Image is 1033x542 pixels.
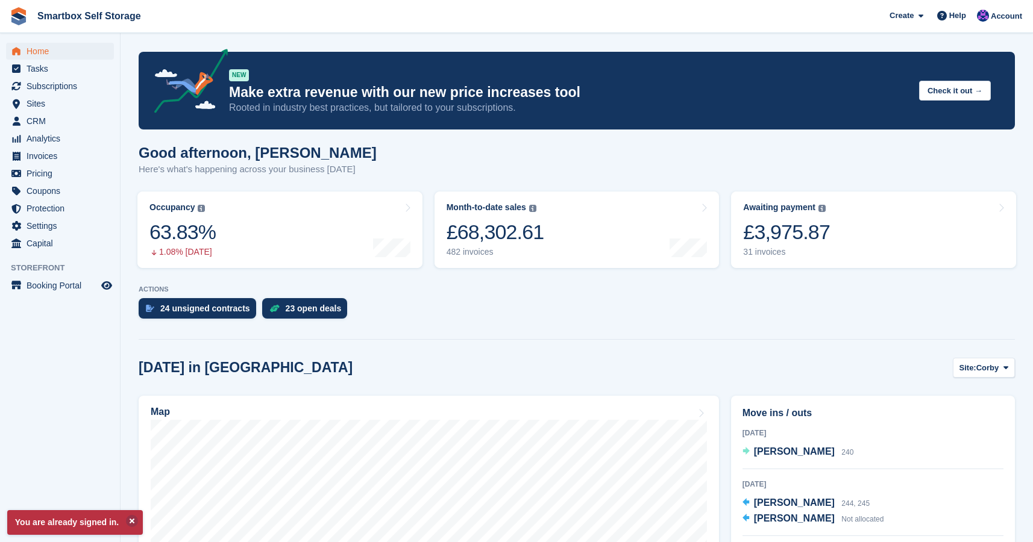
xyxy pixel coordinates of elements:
img: contract_signature_icon-13c848040528278c33f63329250d36e43548de30e8caae1d1a13099fd9432cc5.svg [146,305,154,312]
a: menu [6,60,114,77]
a: Awaiting payment £3,975.87 31 invoices [731,192,1016,268]
a: [PERSON_NAME] 244, 245 [743,496,870,511]
div: 1.08% [DATE] [149,247,216,257]
a: menu [6,165,114,182]
div: Occupancy [149,202,195,213]
button: Site: Corby [953,358,1015,378]
a: menu [6,78,114,95]
img: icon-info-grey-7440780725fd019a000dd9b08b2336e03edf1995a4989e88bcd33f0948082b44.svg [818,205,826,212]
img: stora-icon-8386f47178a22dfd0bd8f6a31ec36ba5ce8667c1dd55bd0f319d3a0aa187defe.svg [10,7,28,25]
span: Coupons [27,182,99,199]
img: icon-info-grey-7440780725fd019a000dd9b08b2336e03edf1995a4989e88bcd33f0948082b44.svg [198,205,205,212]
button: Check it out → [919,81,991,101]
span: Protection [27,200,99,217]
span: Site: [959,362,976,374]
a: Occupancy 63.83% 1.08% [DATE] [137,192,422,268]
h1: Good afternoon, [PERSON_NAME] [139,145,377,161]
span: Create [890,10,914,22]
a: 24 unsigned contracts [139,298,262,325]
span: Settings [27,217,99,234]
a: Month-to-date sales £68,302.61 482 invoices [435,192,720,268]
div: 23 open deals [286,304,342,313]
p: Rooted in industry best practices, but tailored to your subscriptions. [229,101,909,114]
div: Month-to-date sales [447,202,526,213]
a: menu [6,235,114,252]
span: [PERSON_NAME] [754,446,835,456]
a: menu [6,182,114,199]
a: menu [6,200,114,217]
p: You are already signed in. [7,510,143,535]
a: menu [6,130,114,147]
span: Analytics [27,130,99,147]
span: Storefront [11,262,120,274]
span: Invoices [27,148,99,164]
span: Corby [976,362,999,374]
a: [PERSON_NAME] 240 [743,444,854,460]
span: Not allocated [841,515,884,523]
span: Capital [27,235,99,252]
a: Preview store [99,278,114,293]
h2: Move ins / outs [743,406,1003,420]
a: menu [6,113,114,129]
span: CRM [27,113,99,129]
div: NEW [229,69,249,81]
span: Booking Portal [27,277,99,294]
div: 482 invoices [447,247,544,257]
a: menu [6,43,114,60]
span: Sites [27,95,99,112]
p: ACTIONS [139,285,1015,293]
a: [PERSON_NAME] Not allocated [743,511,884,527]
p: Here's what's happening across your business [DATE] [139,163,377,176]
span: Home [27,43,99,60]
span: [PERSON_NAME] [754,497,835,508]
div: 31 invoices [743,247,830,257]
span: Subscriptions [27,78,99,95]
div: Awaiting payment [743,202,815,213]
a: Smartbox Self Storage [33,6,146,26]
img: icon-info-grey-7440780725fd019a000dd9b08b2336e03edf1995a4989e88bcd33f0948082b44.svg [529,205,536,212]
span: 244, 245 [841,499,870,508]
a: 23 open deals [262,298,354,325]
div: 63.83% [149,220,216,245]
span: 240 [841,448,853,456]
a: menu [6,277,114,294]
span: Pricing [27,165,99,182]
div: [DATE] [743,479,1003,490]
img: deal-1b604bf984904fb50ccaf53a9ad4b4a5d6e5aea283cecdc64d6e3604feb123c2.svg [269,304,280,313]
p: Make extra revenue with our new price increases tool [229,84,909,101]
span: Account [991,10,1022,22]
div: £68,302.61 [447,220,544,245]
div: 24 unsigned contracts [160,304,250,313]
a: menu [6,95,114,112]
span: Help [949,10,966,22]
img: Mattias Ekendahl [977,10,989,22]
span: [PERSON_NAME] [754,513,835,523]
div: [DATE] [743,428,1003,438]
a: menu [6,148,114,164]
a: menu [6,217,114,234]
span: Tasks [27,60,99,77]
h2: [DATE] in [GEOGRAPHIC_DATA] [139,360,353,376]
h2: Map [151,406,170,417]
img: price-adjustments-announcement-icon-8257ccfd72463d97f412b2fc003d46551f7dbcb40ab6d574587a9cd5c0d94... [144,49,228,117]
div: £3,975.87 [743,220,830,245]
